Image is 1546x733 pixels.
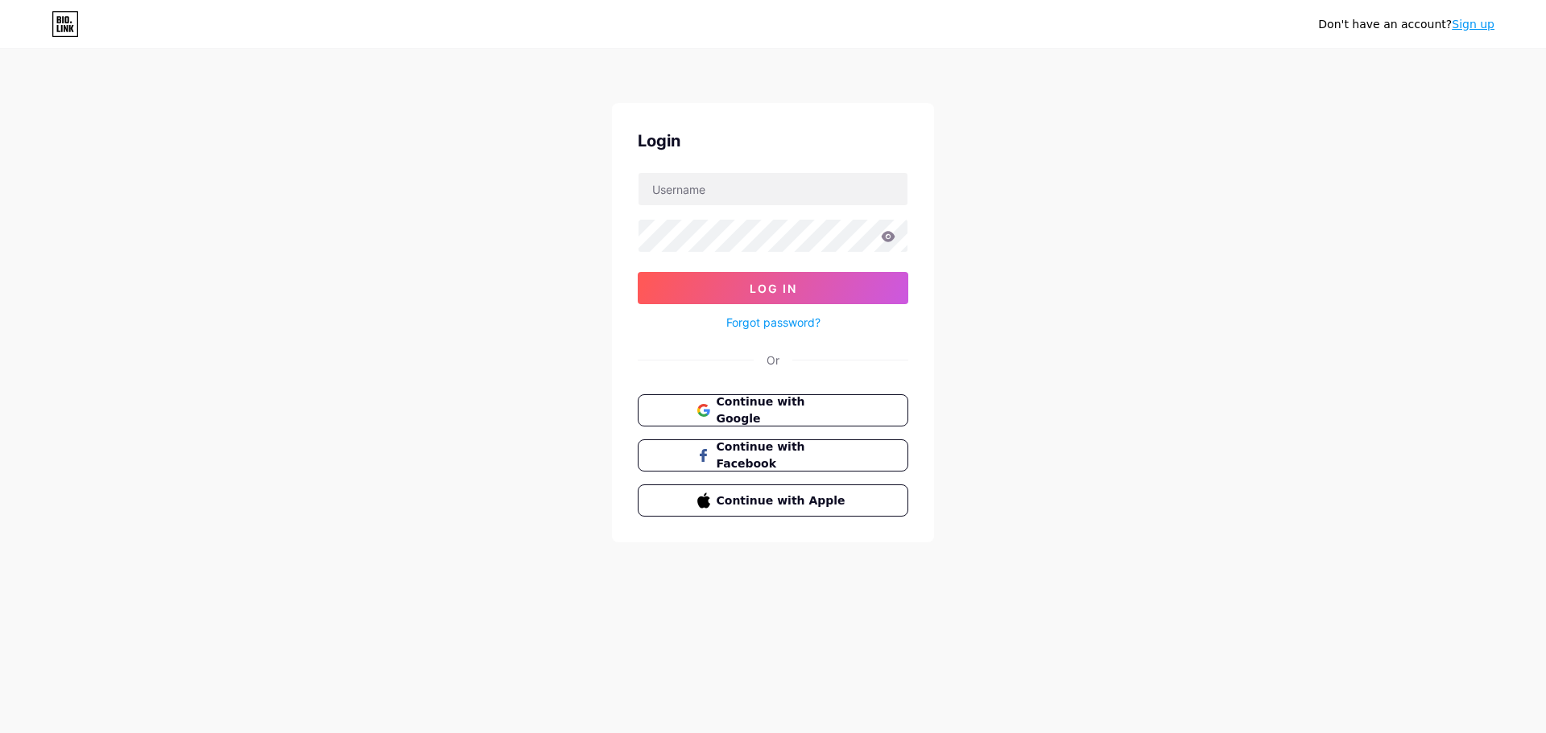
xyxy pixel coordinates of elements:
[638,484,908,517] button: Continue with Apple
[767,352,779,369] div: Or
[750,282,797,295] span: Log In
[638,394,908,426] button: Continue with Google
[717,439,849,472] span: Continue with Facebook
[1318,16,1494,33] div: Don't have an account?
[638,129,908,153] div: Login
[638,439,908,472] button: Continue with Facebook
[717,393,849,427] span: Continue with Google
[1452,18,1494,31] a: Sign up
[717,492,849,509] span: Continue with Apple
[726,314,821,331] a: Forgot password?
[638,272,908,304] button: Log In
[639,173,907,205] input: Username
